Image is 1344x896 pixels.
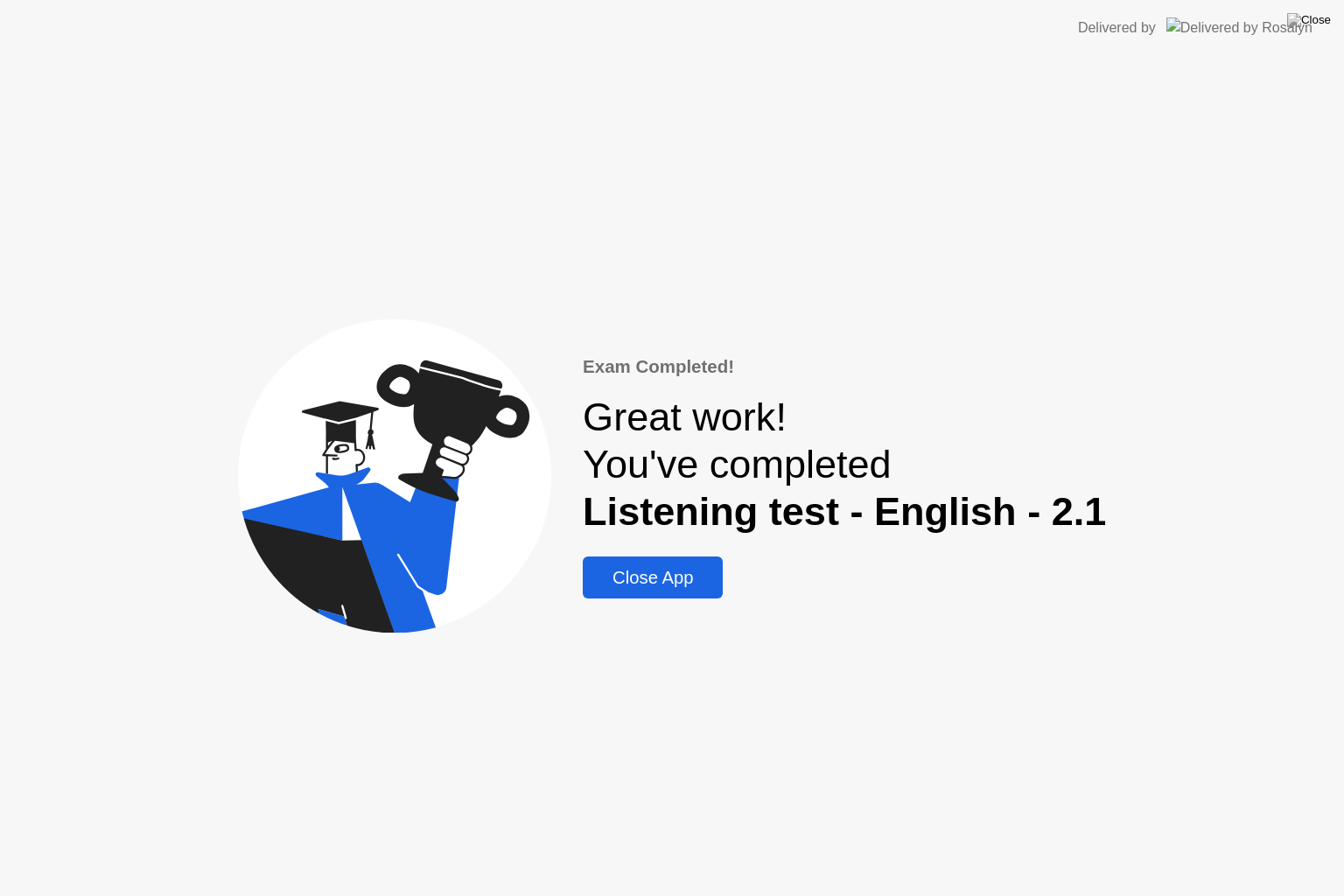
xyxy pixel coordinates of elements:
[583,556,723,598] button: Close App
[583,353,1106,381] div: Exam Completed!
[1166,17,1312,38] img: Delivered by Rosalyn
[583,394,1106,535] div: Great work! You've completed
[583,489,1106,534] b: Listening test - English - 2.1
[1287,13,1331,27] img: Close
[588,568,717,588] div: Close App
[1078,17,1156,38] div: Delivered by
